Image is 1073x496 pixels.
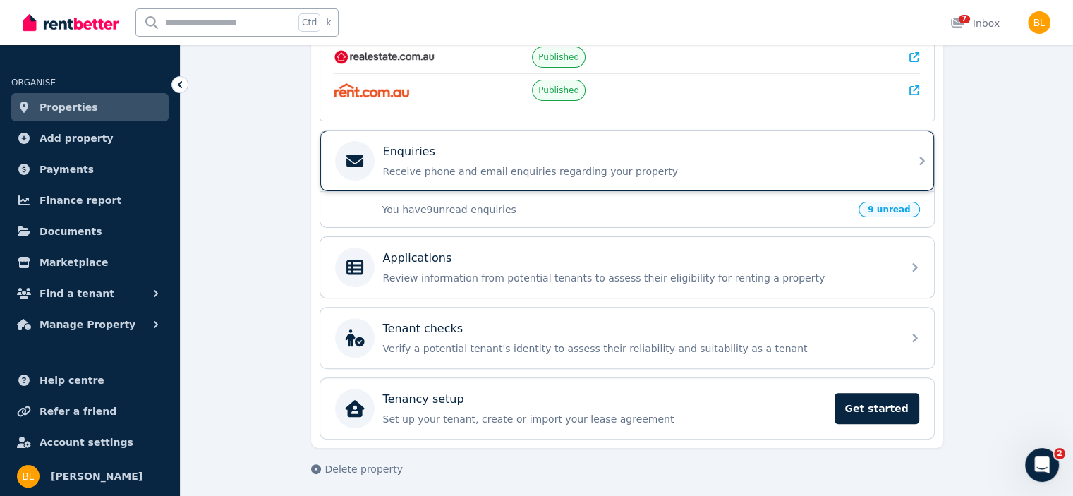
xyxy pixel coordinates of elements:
p: Verify a potential tenant's identity to assess their reliability and suitability as a tenant [383,341,894,356]
p: Enquiries [383,143,435,160]
a: Tenancy setupSet up your tenant, create or import your lease agreementGet started [320,378,934,439]
img: RealEstate.com.au [334,50,435,64]
span: Documents [40,223,102,240]
img: RentBetter [23,12,119,33]
a: ApplicationsReview information from potential tenants to assess their eligibility for renting a p... [320,237,934,298]
img: Rent.com.au [334,83,410,97]
span: Get started [835,393,919,424]
span: k [326,17,331,28]
iframe: Intercom live chat [1025,448,1059,482]
img: Brandon Lim [17,465,40,488]
span: Published [538,85,579,96]
img: Brandon Lim [1028,11,1050,34]
a: Add property [11,124,169,152]
span: Manage Property [40,316,135,333]
span: Published [538,52,579,63]
a: EnquiriesReceive phone and email enquiries regarding your property [320,131,934,191]
div: Inbox [950,16,1000,30]
span: Add property [40,130,114,147]
span: Payments [40,161,94,178]
span: Marketplace [40,254,108,271]
a: Marketplace [11,248,169,277]
span: Help centre [40,372,104,389]
span: Delete property [325,462,403,476]
a: Payments [11,155,169,183]
span: Properties [40,99,98,116]
p: Receive phone and email enquiries regarding your property [383,164,894,179]
button: Find a tenant [11,279,169,308]
span: Find a tenant [40,285,114,302]
button: Manage Property [11,310,169,339]
span: Refer a friend [40,403,116,420]
p: Set up your tenant, create or import your lease agreement [383,412,826,426]
span: ORGANISE [11,78,56,87]
span: 2 [1054,448,1065,459]
a: Help centre [11,366,169,394]
span: Ctrl [298,13,320,32]
span: Account settings [40,434,133,451]
a: Refer a friend [11,397,169,425]
button: Delete property [311,462,403,476]
a: Documents [11,217,169,246]
a: Tenant checksVerify a potential tenant's identity to assess their reliability and suitability as ... [320,308,934,368]
p: Tenancy setup [383,391,464,408]
p: You have 9 unread enquiries [382,202,851,217]
p: Applications [383,250,452,267]
span: Finance report [40,192,121,209]
p: Tenant checks [383,320,463,337]
a: Properties [11,93,169,121]
p: Review information from potential tenants to assess their eligibility for renting a property [383,271,894,285]
span: 9 unread [859,202,919,217]
span: 7 [959,15,970,23]
a: Finance report [11,186,169,214]
a: Account settings [11,428,169,456]
span: [PERSON_NAME] [51,468,143,485]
